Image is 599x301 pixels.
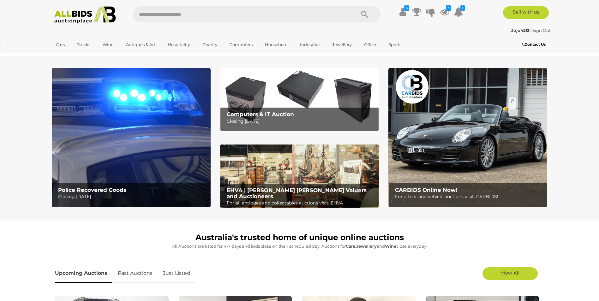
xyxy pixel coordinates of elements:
[388,68,547,207] img: CARBIDS Online Now!
[225,39,257,50] a: Computers
[58,193,207,201] p: Closing [DATE]
[522,41,547,48] a: Contact Us
[198,39,221,50] a: Charity
[398,6,408,18] a: $
[349,6,380,22] button: Search
[385,244,396,249] strong: Wine
[511,28,529,33] strong: Jojo43
[503,6,549,19] a: Sell with us
[440,6,449,18] a: 3
[388,68,547,207] a: CARBIDS Online Now! CARBIDS Online Now! For all car and vehicle auctions visit: CARBIDS!
[220,68,379,132] a: Computers & IT Auction Computers & IT Auction Closing [DATE]
[220,145,379,208] img: EHVA | Evans Hastings Valuers and Auctioneers
[296,39,324,50] a: Industrial
[52,68,211,207] img: Police Recovered Goods
[261,39,292,50] a: Household
[227,199,375,207] p: For all antiques and collectables auctions visit: EHVA
[227,117,375,125] p: Closing [DATE]
[227,187,367,199] b: EHVA | [PERSON_NAME] [PERSON_NAME] Valuers and Auctioneers
[530,28,531,33] span: |
[395,193,544,201] p: For all car and vehicle auctions visit: CARBIDS!
[532,28,551,33] a: Sign Out
[220,145,379,208] a: EHVA | Evans Hastings Valuers and Auctioneers EHVA | [PERSON_NAME] [PERSON_NAME] Valuers and Auct...
[346,244,355,249] strong: Cars
[164,39,194,50] a: Hospitality
[55,243,544,250] p: All Auctions are listed for 4-7 days and bids close on their scheduled day. Auctions for , and cl...
[113,264,157,283] a: Past Auctions
[73,39,94,50] a: Trucks
[384,39,405,50] a: Sports
[511,28,530,33] a: Jojo43
[158,264,195,283] a: Just Listed
[482,267,538,280] a: View All
[99,39,118,50] a: Wine
[360,39,380,50] a: Office
[220,68,379,132] img: Computers & IT Auction
[328,39,356,50] a: Jewellery
[55,264,112,283] a: Upcoming Auctions
[404,5,409,11] i: $
[51,6,119,24] img: Allbids.com.au
[122,39,159,50] a: Antiques & Art
[356,244,377,249] strong: Jewellery
[460,5,465,11] i: 1
[395,187,457,193] b: CARBIDS Online Now!
[52,68,211,207] a: Police Recovered Goods Police Recovered Goods Closing [DATE]
[58,187,126,193] b: Police Recovered Goods
[522,42,546,47] b: Contact Us
[227,111,294,117] b: Computers & IT Auction
[446,5,451,11] i: 3
[52,39,69,50] a: Cars
[52,50,105,60] a: [GEOGRAPHIC_DATA]
[501,270,519,276] span: View All
[55,233,544,242] h1: Australia's trusted home of unique online auctions
[454,6,463,18] a: 1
